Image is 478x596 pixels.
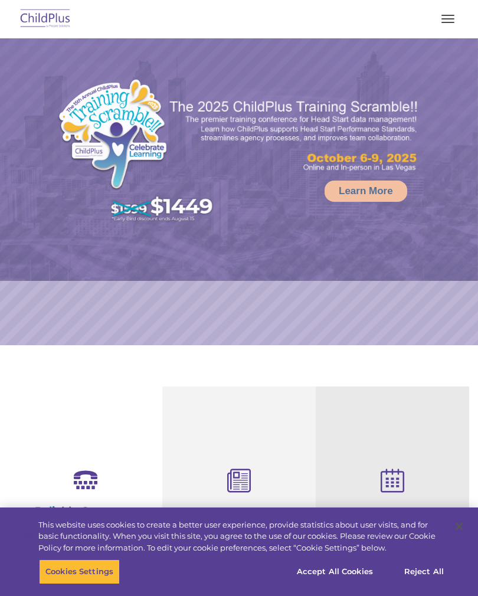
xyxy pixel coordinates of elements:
[39,559,120,584] button: Cookies Settings
[325,506,460,519] h4: Free Regional Meetings
[387,559,461,584] button: Reject All
[171,506,307,545] h4: Child Development Assessments in ChildPlus
[18,505,153,530] h4: Reliable Customer Support
[446,513,472,539] button: Close
[290,559,379,584] button: Accept All Cookies
[18,5,73,33] img: ChildPlus by Procare Solutions
[38,519,445,554] div: This website uses cookies to create a better user experience, provide statistics about user visit...
[325,181,407,202] a: Learn More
